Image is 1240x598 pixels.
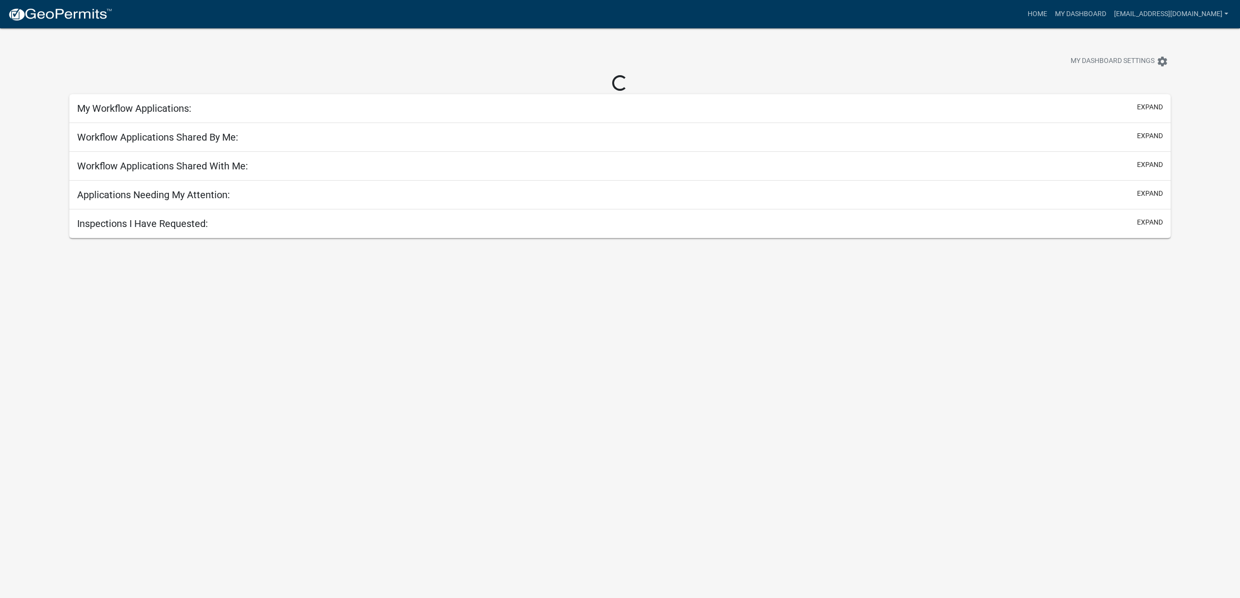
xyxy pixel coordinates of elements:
h5: Inspections I Have Requested: [77,218,208,229]
button: expand [1137,217,1163,227]
button: My Dashboard Settingssettings [1063,52,1176,71]
h5: My Workflow Applications: [77,103,191,114]
button: expand [1137,102,1163,112]
a: My Dashboard [1051,5,1110,23]
i: settings [1157,56,1168,67]
span: My Dashboard Settings [1071,56,1155,67]
a: [EMAIL_ADDRESS][DOMAIN_NAME] [1110,5,1232,23]
h5: Workflow Applications Shared By Me: [77,131,238,143]
button: expand [1137,131,1163,141]
h5: Applications Needing My Attention: [77,189,230,201]
button: expand [1137,188,1163,199]
h5: Workflow Applications Shared With Me: [77,160,248,172]
button: expand [1137,160,1163,170]
a: Home [1024,5,1051,23]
